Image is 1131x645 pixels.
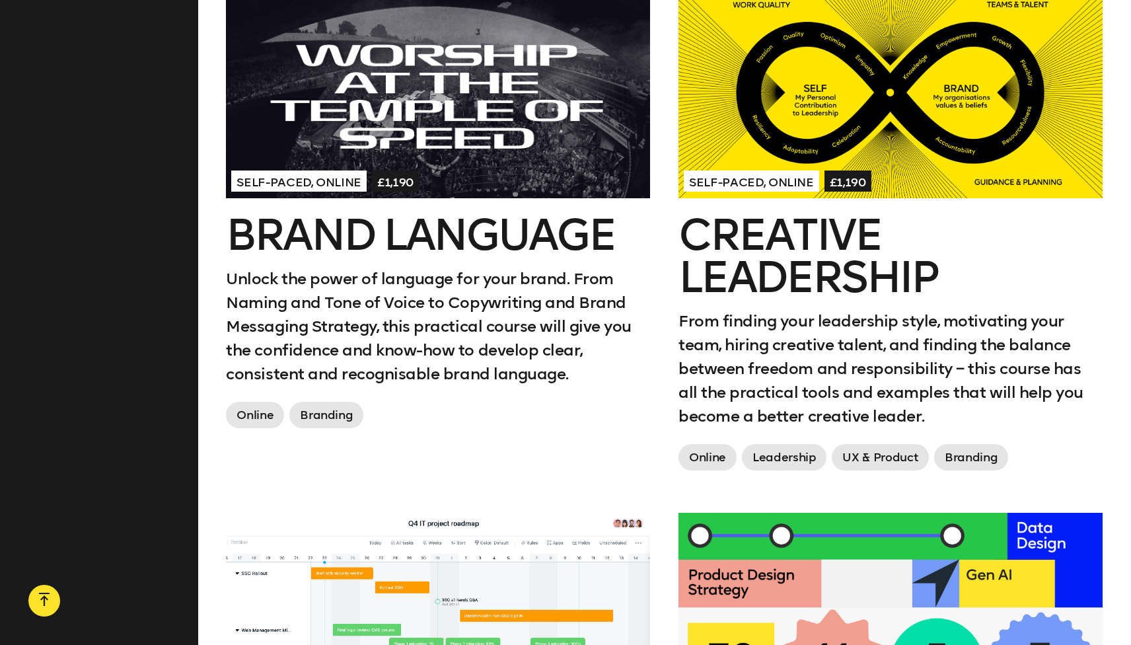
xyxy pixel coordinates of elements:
[231,171,367,192] span: Self-paced, Online
[684,171,819,192] span: Self-paced, Online
[824,171,871,192] span: £1,190
[226,214,650,256] h2: Brand Language
[226,267,650,386] p: Unlock the power of language for your brand. From Naming and Tone of Voice to Copywriting and Bra...
[934,444,1008,471] span: Branding
[226,402,284,428] span: Online
[678,309,1103,428] p: From finding your leadership style, motivating your team, hiring creative talent, and finding the...
[678,214,1103,299] h2: Creative Leadership
[742,444,826,471] span: Leadership
[832,444,929,471] span: UX & Product
[678,444,737,471] span: Online
[289,402,363,428] span: Branding
[372,171,419,192] span: £1,190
